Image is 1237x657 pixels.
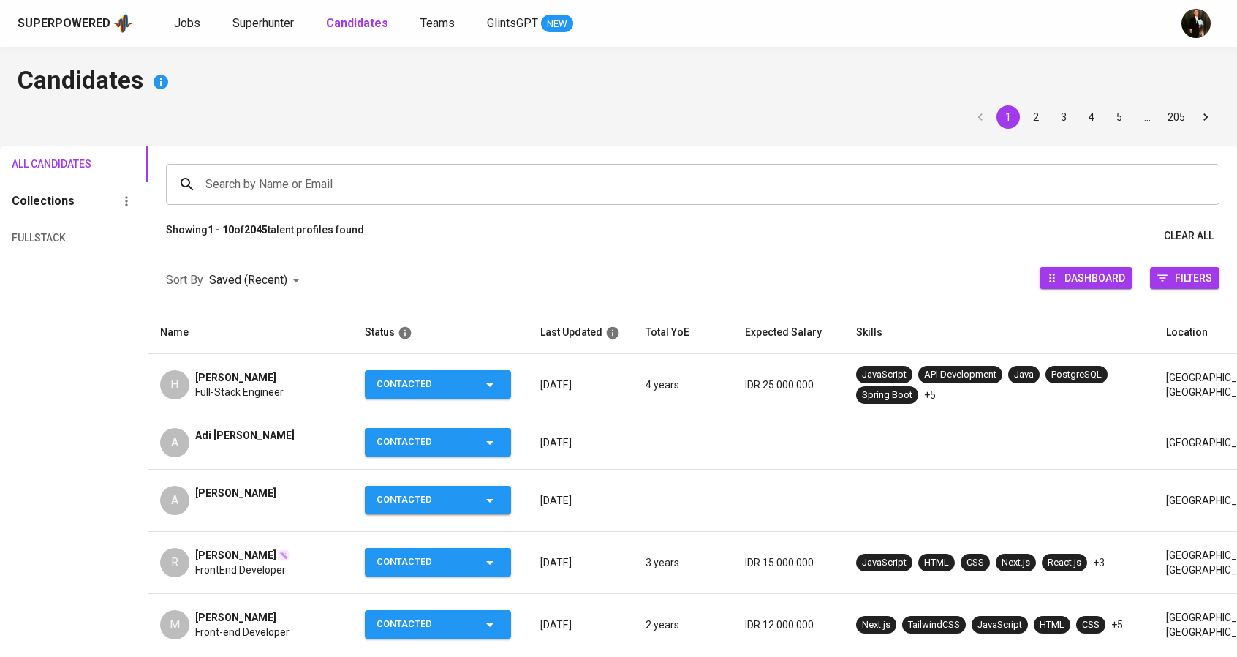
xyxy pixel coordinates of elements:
[1175,268,1212,288] span: Filters
[646,617,722,632] p: 2 years
[365,548,511,577] button: Contacted
[862,368,907,382] div: JavaScript
[18,64,1219,100] h4: Candidates
[1064,268,1125,288] span: Dashboard
[353,312,529,354] th: Status
[1158,222,1219,249] button: Clear All
[195,370,276,385] span: [PERSON_NAME]
[195,385,284,399] span: Full-Stack Engineer
[148,312,353,354] th: Name
[12,155,72,173] span: All Candidates
[195,610,276,625] span: [PERSON_NAME]
[160,610,189,639] div: M
[745,555,833,570] p: IDR 15.000.000
[745,617,833,632] p: IDR 12.000.000
[1080,105,1103,129] button: Go to page 4
[646,555,722,570] p: 3 years
[540,435,622,450] p: [DATE]
[160,428,189,457] div: A
[1194,105,1217,129] button: Go to next page
[174,16,200,30] span: Jobs
[365,428,511,457] button: Contacted
[160,548,189,577] div: R
[12,229,72,247] span: fullstack
[195,486,276,500] span: [PERSON_NAME]
[377,370,457,399] div: Contacted
[541,17,573,31] span: NEW
[1048,556,1081,570] div: React.js
[1040,618,1064,632] div: HTML
[862,556,907,570] div: JavaScript
[166,222,364,249] p: Showing of talent profiles found
[1111,617,1123,632] p: +5
[195,428,295,443] span: Adi [PERSON_NAME]
[862,388,912,402] div: Spring Boot
[745,378,833,392] p: IDR 25.000.000
[487,16,538,30] span: GlintsGPT
[996,105,1020,129] button: page 1
[540,378,622,392] p: [DATE]
[1052,105,1075,129] button: Go to page 3
[1040,267,1132,289] button: Dashboard
[1014,368,1034,382] div: Java
[862,618,890,632] div: Next.js
[209,271,287,289] p: Saved (Recent)
[1164,227,1214,245] span: Clear All
[232,16,294,30] span: Superhunter
[326,15,391,33] a: Candidates
[977,618,1022,632] div: JavaScript
[18,15,110,32] div: Superpowered
[195,548,276,563] span: [PERSON_NAME]
[634,312,733,354] th: Total YoE
[908,618,960,632] div: TailwindCSS
[174,15,203,33] a: Jobs
[966,556,984,570] div: CSS
[1163,105,1189,129] button: Go to page 205
[365,370,511,399] button: Contacted
[924,388,936,402] p: +5
[733,312,844,354] th: Expected Salary
[1002,556,1030,570] div: Next.js
[113,12,133,34] img: app logo
[160,370,189,399] div: H
[420,15,458,33] a: Teams
[924,368,996,382] div: API Development
[377,428,457,457] div: Contacted
[166,271,203,289] p: Sort By
[195,563,286,577] span: FrontEnd Developer
[1135,110,1159,124] div: …
[1150,267,1219,289] button: Filters
[365,610,511,639] button: Contacted
[1051,368,1102,382] div: PostgreSQL
[540,555,622,570] p: [DATE]
[1093,555,1105,570] p: +3
[12,191,75,211] h6: Collections
[278,549,290,561] img: magic_wand.svg
[160,486,189,515] div: A
[244,224,268,236] b: 2045
[966,105,1219,129] nav: pagination navigation
[377,486,457,514] div: Contacted
[365,486,511,514] button: Contacted
[208,224,234,236] b: 1 - 10
[326,16,388,30] b: Candidates
[1181,9,1211,38] img: ridlo@glints.com
[540,493,622,508] p: [DATE]
[195,625,290,639] span: Front-end Developer
[1082,618,1100,632] div: CSS
[377,548,457,577] div: Contacted
[377,610,457,639] div: Contacted
[18,12,133,34] a: Superpoweredapp logo
[646,378,722,392] p: 4 years
[1108,105,1131,129] button: Go to page 5
[420,16,455,30] span: Teams
[487,15,573,33] a: GlintsGPT NEW
[1024,105,1048,129] button: Go to page 2
[529,312,634,354] th: Last Updated
[232,15,297,33] a: Superhunter
[924,556,949,570] div: HTML
[844,312,1154,354] th: Skills
[540,617,622,632] p: [DATE]
[209,267,305,294] div: Saved (Recent)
